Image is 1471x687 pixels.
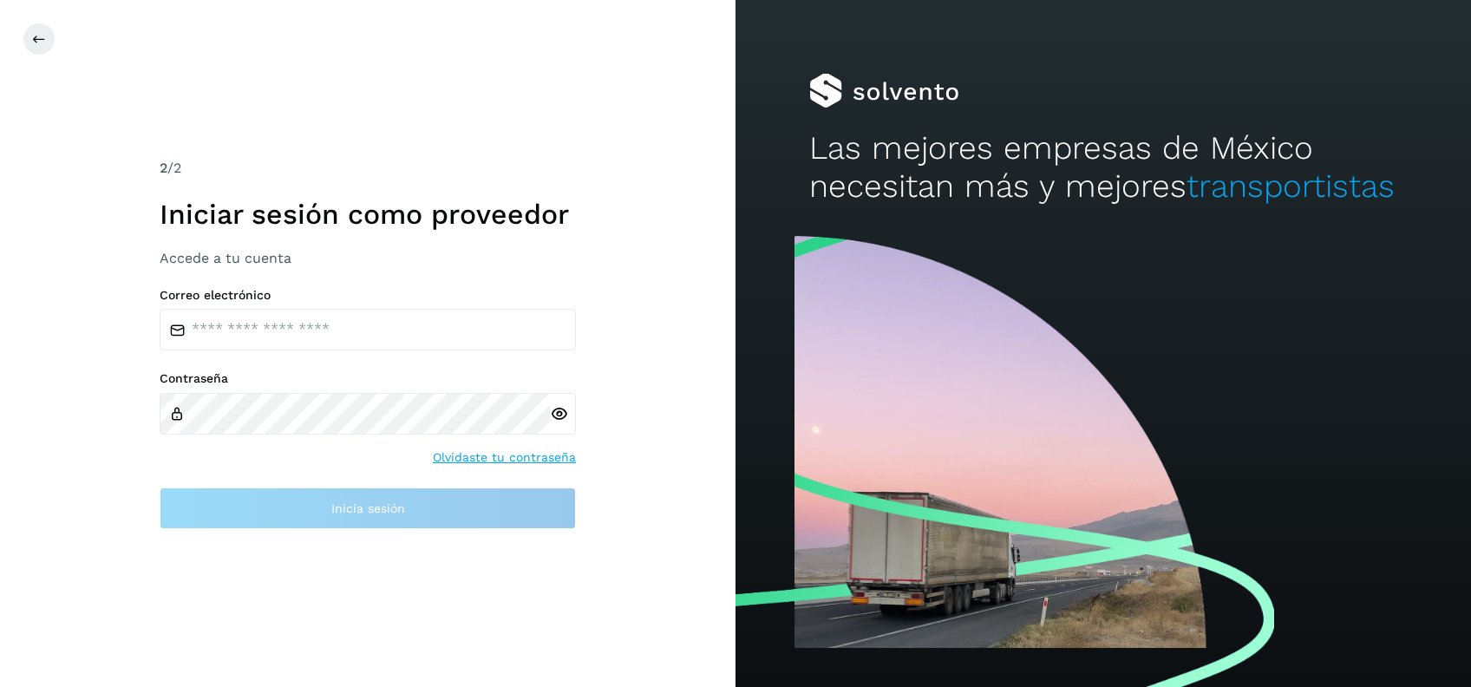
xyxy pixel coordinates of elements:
[331,502,405,514] span: Inicia sesión
[160,288,576,303] label: Correo electrónico
[160,160,167,176] span: 2
[160,250,576,266] h3: Accede a tu cuenta
[160,198,576,231] h1: Iniciar sesión como proveedor
[160,487,576,529] button: Inicia sesión
[160,158,576,179] div: /2
[809,129,1397,206] h2: Las mejores empresas de México necesitan más y mejores
[160,371,576,386] label: Contraseña
[433,448,576,467] a: Olvidaste tu contraseña
[1187,167,1395,205] span: transportistas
